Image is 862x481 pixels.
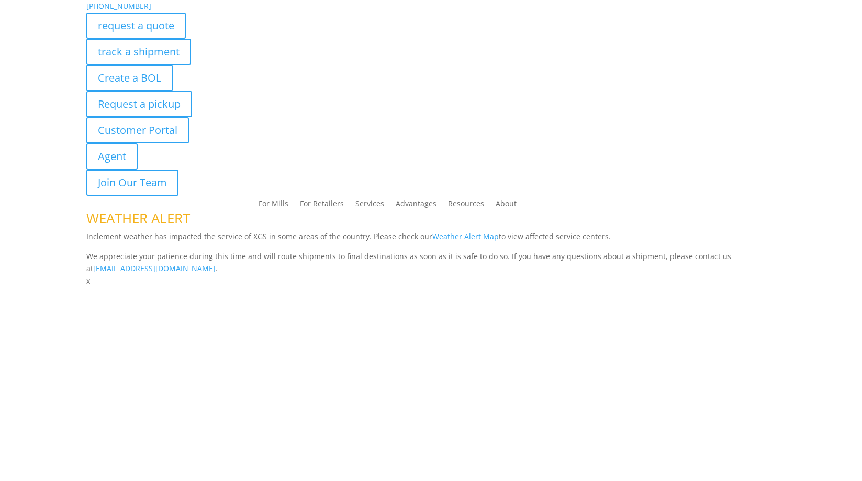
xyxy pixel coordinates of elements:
p: Inclement weather has impacted the service of XGS in some areas of the country. Please check our ... [86,230,776,250]
a: Agent [86,143,138,170]
a: For Retailers [300,200,344,211]
a: Advantages [396,200,436,211]
a: Weather Alert Map [432,231,499,241]
p: Complete the form below and a member of our team will be in touch within 24 hours. [86,308,776,321]
a: Join Our Team [86,170,178,196]
a: request a quote [86,13,186,39]
a: About [496,200,517,211]
a: Customer Portal [86,117,189,143]
a: Resources [448,200,484,211]
a: [EMAIL_ADDRESS][DOMAIN_NAME] [93,263,216,273]
a: Create a BOL [86,65,173,91]
a: Services [355,200,384,211]
h1: Contact Us [86,287,776,308]
a: For Mills [259,200,288,211]
a: [PHONE_NUMBER] [86,1,151,11]
a: track a shipment [86,39,191,65]
p: x [86,275,776,287]
p: We appreciate your patience during this time and will route shipments to final destinations as so... [86,250,776,275]
span: WEATHER ALERT [86,209,190,228]
a: Request a pickup [86,91,192,117]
